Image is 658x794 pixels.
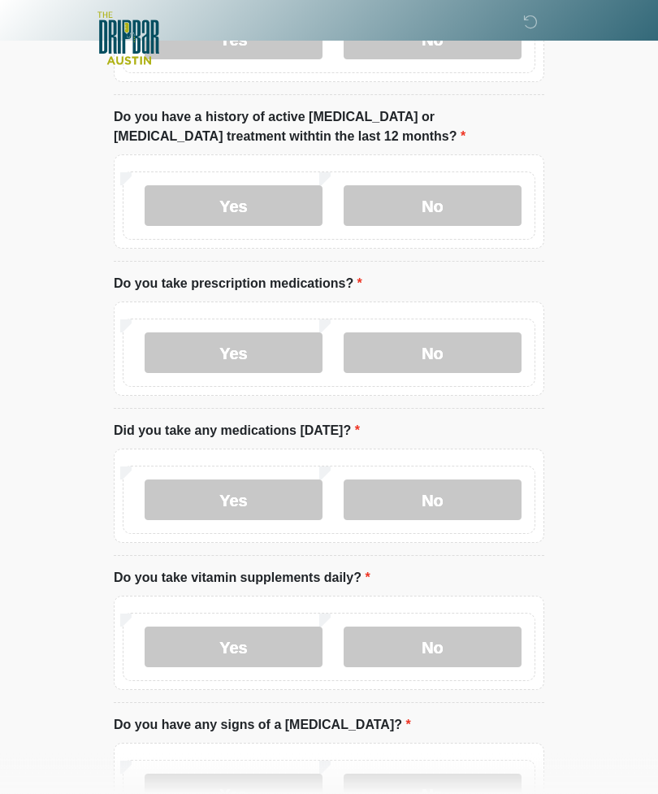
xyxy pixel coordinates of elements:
label: No [344,333,522,374]
label: Yes [145,627,323,668]
label: Do you have a history of active [MEDICAL_DATA] or [MEDICAL_DATA] treatment withtin the last 12 mo... [114,108,544,147]
label: No [344,627,522,668]
label: Yes [145,480,323,521]
label: Do you have any signs of a [MEDICAL_DATA]? [114,716,411,735]
label: Did you take any medications [DATE]? [114,422,360,441]
label: Yes [145,186,323,227]
label: No [344,480,522,521]
label: Yes [145,333,323,374]
img: The DRIPBaR - Austin The Domain Logo [97,12,159,65]
label: No [344,186,522,227]
label: Do you take prescription medications? [114,275,362,294]
label: Do you take vitamin supplements daily? [114,569,370,588]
